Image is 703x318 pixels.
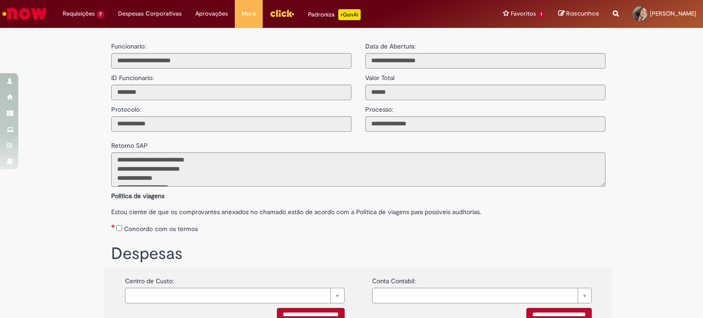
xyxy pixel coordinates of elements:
[111,192,164,200] b: Política de viagens
[566,9,599,18] span: Rascunhos
[365,69,395,82] label: Valor Total
[372,288,592,303] a: Limpar campo {0}
[63,9,95,18] span: Requisições
[125,272,174,286] label: Centro de Custo:
[111,69,154,82] label: ID Funcionario:
[97,11,104,18] span: 7
[308,9,361,20] div: Padroniza
[538,11,545,18] span: 1
[338,9,361,20] p: +GenAi
[511,9,536,18] span: Favoritos
[111,100,141,114] label: Protocolo:
[558,10,599,18] a: Rascunhos
[118,9,182,18] span: Despesas Corporativas
[111,136,148,150] label: Retorno SAP
[365,100,393,114] label: Processo:
[650,10,696,17] span: [PERSON_NAME]
[195,9,228,18] span: Aprovações
[124,224,198,233] label: Concordo com os termos
[111,203,606,216] label: Estou ciente de que os comprovantes anexados no chamado estão de acordo com a Politica de viagens...
[242,9,256,18] span: More
[270,6,294,20] img: click_logo_yellow_360x200.png
[111,245,606,263] h1: Despesas
[125,288,345,303] a: Limpar campo {0}
[111,42,146,51] label: Funcionario:
[365,42,416,51] label: Data de Abertura:
[372,272,416,286] label: Conta Contabil:
[1,5,48,23] img: ServiceNow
